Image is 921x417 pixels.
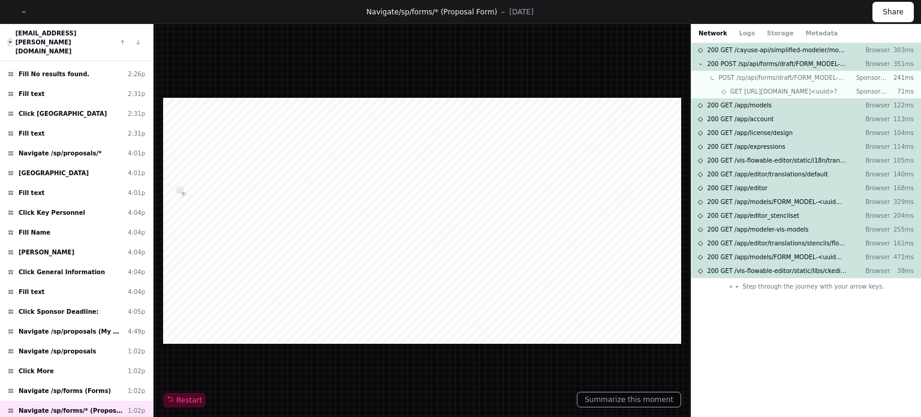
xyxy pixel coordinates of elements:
button: Share [872,2,914,22]
img: 6.svg [8,38,13,46]
div: 2:31p [128,129,145,138]
p: Browser [856,197,890,206]
div: 1:02p [128,386,145,395]
span: 200 GET /app/models/FORM_MODEL-<uuid>/data-model [707,253,847,262]
div: 4:04p [128,228,145,237]
span: Fill No results found. [19,70,89,79]
span: 200 GET /vis-flowable-editor/static/libs/ckeditor/skins/moono/editor.css [707,266,847,275]
button: Restart [163,393,206,407]
span: Navigate /sp/proposals/* [19,149,101,158]
div: 2:26p [128,70,145,79]
p: 329ms [890,197,914,206]
span: Restart [167,395,202,405]
p: 114ms [890,142,914,151]
p: Browser [856,128,890,137]
a: [EMAIL_ADDRESS][PERSON_NAME][DOMAIN_NAME] [16,30,77,55]
button: Metadata [805,29,838,38]
p: 351ms [890,59,914,68]
span: 200 GET /app/editor [707,184,767,193]
span: Step through the journey with your arrow keys. [742,282,884,291]
span: [GEOGRAPHIC_DATA] [19,169,89,178]
div: 1:02p [128,367,145,376]
p: Browser [856,184,890,193]
p: Sponsored Projects [856,87,890,96]
p: Browser [856,225,890,234]
span: 200 GET /app/editor/translations/stencils/flowable-form-palette [707,239,847,248]
span: GET [URL][DOMAIN_NAME]<uuid>? [730,87,837,96]
p: 255ms [890,225,914,234]
span: /sp/forms/* (Proposal Form) [399,8,497,16]
span: Fill text [19,89,44,98]
span: POST /sp/api/forms/draft/FORM_MODEL-<uuid> [719,73,847,82]
p: 161ms [890,239,914,248]
div: 1:02p [128,347,145,356]
span: 200 GET /app/editor/translations/default [707,170,828,179]
div: 4:01p [128,169,145,178]
button: Logs [739,29,755,38]
p: 241ms [890,73,914,82]
span: 200 GET /app/models/FORM_MODEL-<uuid>/all-relations [707,197,847,206]
button: Summarize this moment [577,392,681,407]
div: 4:04p [128,287,145,296]
p: Sponsored Projects [856,73,890,82]
span: [PERSON_NAME] [19,248,74,257]
span: Navigate /sp/proposals [19,347,97,356]
span: Fill text [19,188,44,197]
span: 200 GET /cayuse-api/simplified-modeler/models/FORM_MODEL-<uuid> [707,46,847,55]
p: Browser [856,211,890,220]
span: Fill text [19,129,44,138]
p: 71ms [890,87,914,96]
div: 4:01p [128,188,145,197]
p: 168ms [890,184,914,193]
span: Click Key Personnel [19,208,85,217]
p: Browser [856,239,890,248]
span: Navigate [366,8,399,16]
span: Navigate /sp/forms/* (Proposal Form) [19,406,123,415]
p: 140ms [890,170,914,179]
p: Browser [856,156,890,165]
p: 113ms [890,115,914,124]
div: 4:04p [128,268,145,277]
p: Browser [856,170,890,179]
p: Browser [856,266,890,275]
p: 204ms [890,211,914,220]
span: 200 GET /app/expressions [707,142,785,151]
div: 2:31p [128,109,145,118]
span: Navigate /sp/proposals (My Active Projects) [19,327,123,336]
p: Browser [856,59,890,68]
div: 4:05p [128,307,145,316]
span: 200 GET /app/modeler-vis-models [707,225,808,234]
p: 38ms [890,266,914,275]
div: 1:02p [128,406,145,415]
span: 200 POST /sp/api/forms/draft/FORM_MODEL-<uuid> [707,59,847,68]
button: Network [699,29,727,38]
p: Browser [856,142,890,151]
p: 105ms [890,156,914,165]
p: [DATE] [509,7,534,17]
div: 4:49p [128,327,145,336]
span: Click General Information [19,268,105,277]
p: 122ms [890,101,914,110]
span: Navigate /sp/forms (Forms) [19,386,111,395]
div: 2:31p [128,89,145,98]
div: 4:04p [128,208,145,217]
span: Fill text [19,287,44,296]
div: 4:04p [128,248,145,257]
p: Browser [856,46,890,55]
p: Browser [856,115,890,124]
span: 200 GET /app/license/design [707,128,793,137]
p: 104ms [890,128,914,137]
span: Click More [19,367,54,376]
span: 200 GET /app/models [707,101,772,110]
p: 471ms [890,253,914,262]
p: Browser [856,101,890,110]
button: Storage [767,29,793,38]
span: Click [GEOGRAPHIC_DATA] [19,109,107,118]
span: 200 GET /app/account [707,115,773,124]
p: Browser [856,253,890,262]
p: 303ms [890,46,914,55]
span: 200 GET /vis-flowable-editor/static/i18n/translation.json [707,156,847,165]
span: Click Sponsor Deadline: [19,307,99,316]
span: 200 GET /app/editor_stencilset [707,211,799,220]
